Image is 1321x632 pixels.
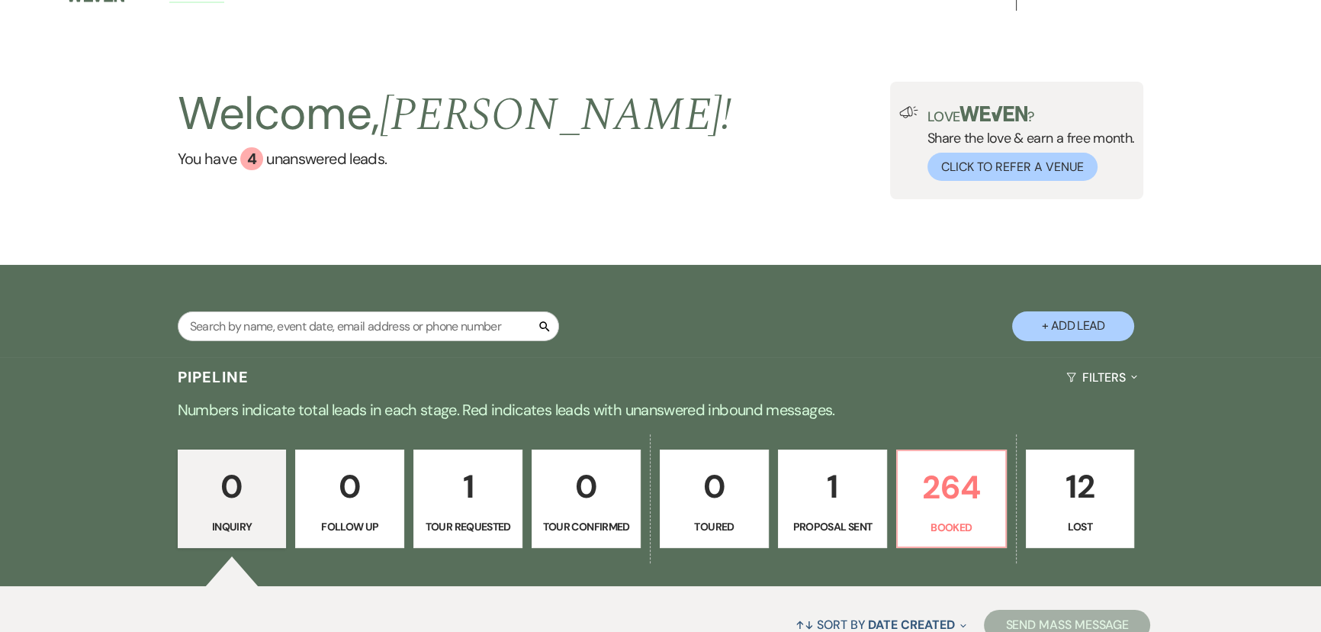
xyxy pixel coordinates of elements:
h3: Pipeline [178,366,249,388]
a: 0Tour Confirmed [532,450,641,549]
p: Proposal Sent [788,518,877,535]
p: Tour Confirmed [542,518,631,535]
div: Share the love & earn a free month. [918,106,1135,181]
span: [PERSON_NAME] ! [379,80,731,150]
p: 1 [788,461,877,512]
button: + Add Lead [1012,311,1134,341]
h2: Welcome, [178,82,732,147]
a: 1Tour Requested [413,450,522,549]
p: Booked [907,519,996,536]
p: Inquiry [188,518,277,535]
p: Love ? [927,106,1135,124]
a: 264Booked [896,450,1007,549]
p: Follow Up [305,518,394,535]
a: You have 4 unanswered leads. [178,147,732,170]
p: Numbers indicate total leads in each stage. Red indicates leads with unanswered inbound messages. [111,398,1210,422]
img: weven-logo-green.svg [959,106,1027,121]
a: 0Inquiry [178,450,287,549]
p: 0 [188,461,277,512]
p: 0 [670,461,759,512]
a: 0Toured [660,450,769,549]
p: 0 [542,461,631,512]
p: Toured [670,518,759,535]
p: Lost [1036,518,1125,535]
p: Tour Requested [423,518,513,535]
p: 0 [305,461,394,512]
div: 4 [240,147,263,170]
p: 264 [907,462,996,513]
button: Click to Refer a Venue [927,153,1098,181]
input: Search by name, event date, email address or phone number [178,311,559,341]
p: 1 [423,461,513,512]
a: 1Proposal Sent [778,450,887,549]
button: Filters [1060,357,1143,398]
a: 12Lost [1026,450,1135,549]
img: loud-speaker-illustration.svg [899,106,918,118]
a: 0Follow Up [295,450,404,549]
p: 12 [1036,461,1125,512]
